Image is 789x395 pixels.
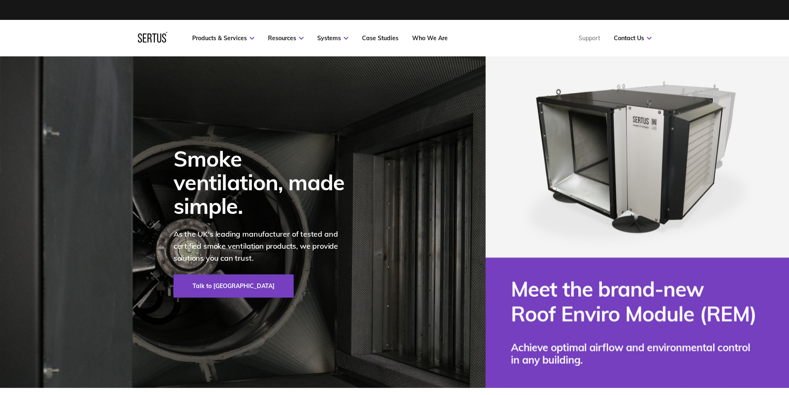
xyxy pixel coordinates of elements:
[579,34,600,42] a: Support
[268,34,304,42] a: Resources
[174,228,356,264] p: As the UK's leading manufacturer of tested and certified smoke ventilation products, we provide s...
[412,34,448,42] a: Who We Are
[174,274,294,298] a: Talk to [GEOGRAPHIC_DATA]
[317,34,348,42] a: Systems
[174,147,356,218] div: Smoke ventilation, made simple.
[192,34,254,42] a: Products & Services
[362,34,398,42] a: Case Studies
[614,34,651,42] a: Contact Us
